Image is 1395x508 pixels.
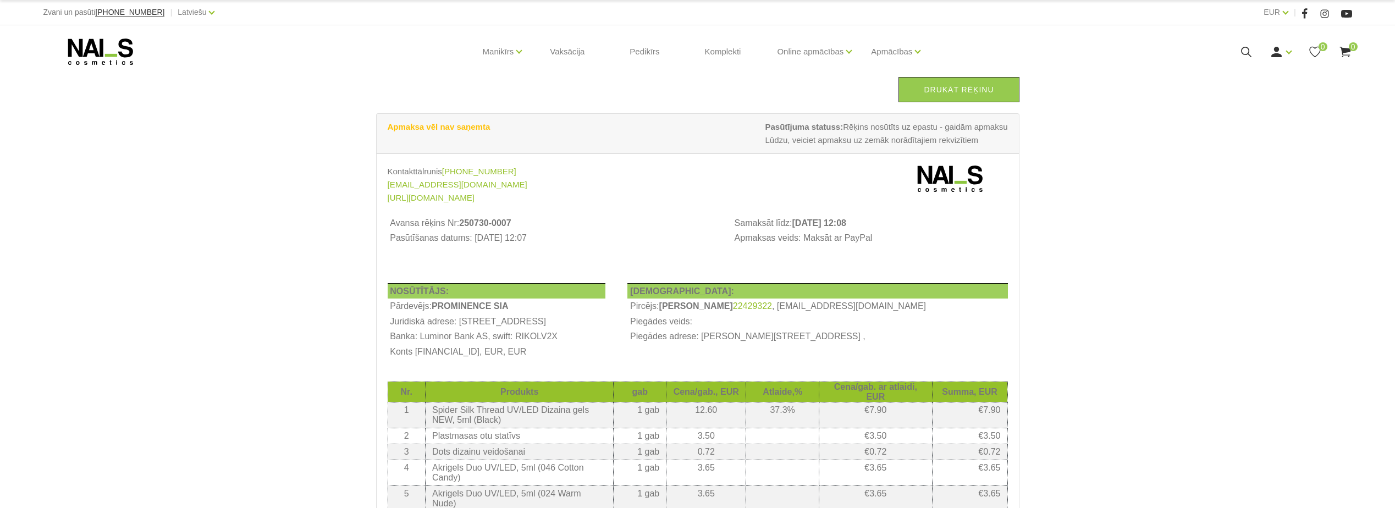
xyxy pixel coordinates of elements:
td: Akrigels Duo UV/LED, 5ml (046 Cotton Candy) [425,460,613,485]
td: 0.72 [666,444,746,460]
td: €3.50 [819,428,932,444]
th: Samaksāt līdz: [732,216,1008,231]
td: Spider Silk Thread UV/LED Dizaina gels NEW, 5ml (Black) [425,402,613,428]
a: [PHONE_NUMBER] [442,165,516,178]
td: €3.50 [932,428,1007,444]
th: Summa, EUR [932,382,1007,402]
a: 0 [1338,45,1352,59]
a: [EMAIL_ADDRESS][DOMAIN_NAME] [388,178,527,191]
td: Plastmasas otu statīvs [425,428,613,444]
a: Apmācības [871,30,912,74]
a: Komplekti [696,25,750,78]
th: NOSŪTĪTĀJS: [388,283,606,299]
span: Rēķins nosūtīts uz epastu - gaidām apmaksu Lūdzu, veiciet apmaksu uz zemāk norādītajiem rekvizītiem [765,120,1007,147]
b: PROMINENCE SIA [432,301,509,311]
b: [PERSON_NAME] [659,301,733,311]
th: Nr. [388,382,425,402]
td: €0.72 [932,444,1007,460]
td: €7.90 [932,402,1007,428]
a: Manikīrs [483,30,514,74]
th: Produkts [425,382,613,402]
td: 1 gab [614,460,666,485]
td: 37.3% [746,402,819,428]
a: Online apmācības [777,30,843,74]
th: Banka: Luminor Bank AS, swift: RIKOLV2X [388,329,606,345]
td: 3.50 [666,428,746,444]
div: Zvani un pasūti [43,5,164,19]
td: €3.65 [819,460,932,485]
td: 12.60 [666,402,746,428]
strong: Apmaksa vēl nav saņemta [388,122,490,131]
a: 0 [1308,45,1322,59]
td: 1 [388,402,425,428]
th: Cena/gab. ar atlaidi, EUR [819,382,932,402]
td: 1 gab [614,402,666,428]
td: 4 [388,460,425,485]
b: [DATE] 12:08 [792,218,846,228]
td: Avansa rēķins izdrukāts: [DATE] 05:08:50 [388,246,710,261]
td: €3.65 [932,460,1007,485]
td: Pārdevējs: [388,299,606,314]
a: Latviešu [178,5,206,19]
td: €7.90 [819,402,932,428]
th: Juridiskā adrese: [STREET_ADDRESS] [388,314,606,329]
strong: Pasūtījuma statuss: [765,122,843,131]
a: [URL][DOMAIN_NAME] [388,191,475,205]
td: Piegādes veids: [627,314,1007,329]
div: Kontakttālrunis [388,165,690,178]
td: Dots dizainu veidošanai [425,444,613,460]
td: Pasūtīšanas datums: [DATE] 12:07 [388,231,710,246]
a: EUR [1264,5,1280,19]
td: €0.72 [819,444,932,460]
td: Piegādes adrese: [PERSON_NAME][STREET_ADDRESS] , [627,329,1007,345]
span: 0 [1349,42,1358,51]
b: 250730-0007 [459,218,511,228]
td: 3 [388,444,425,460]
a: Drukāt rēķinu [898,77,1019,102]
th: gab [614,382,666,402]
td: 1 gab [614,444,666,460]
td: 1 gab [614,428,666,444]
a: [PHONE_NUMBER] [95,8,164,16]
th: Konts [FINANCIAL_ID], EUR, EUR [388,344,606,360]
td: 3.65 [666,460,746,485]
td: Pircējs: , [EMAIL_ADDRESS][DOMAIN_NAME] [627,299,1007,314]
th: Cena/gab., EUR [666,382,746,402]
th: Avansa rēķins Nr: [388,216,710,231]
a: Vaksācija [541,25,593,78]
td: 2 [388,428,425,444]
span: | [170,5,172,19]
a: 22429322 [733,301,772,311]
span: 0 [1319,42,1327,51]
td: Apmaksas veids: Maksāt ar PayPal [732,231,1008,246]
span: | [1294,5,1296,19]
a: Pedikīrs [621,25,668,78]
th: Atlaide,% [746,382,819,402]
th: [DEMOGRAPHIC_DATA]: [627,283,1007,299]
